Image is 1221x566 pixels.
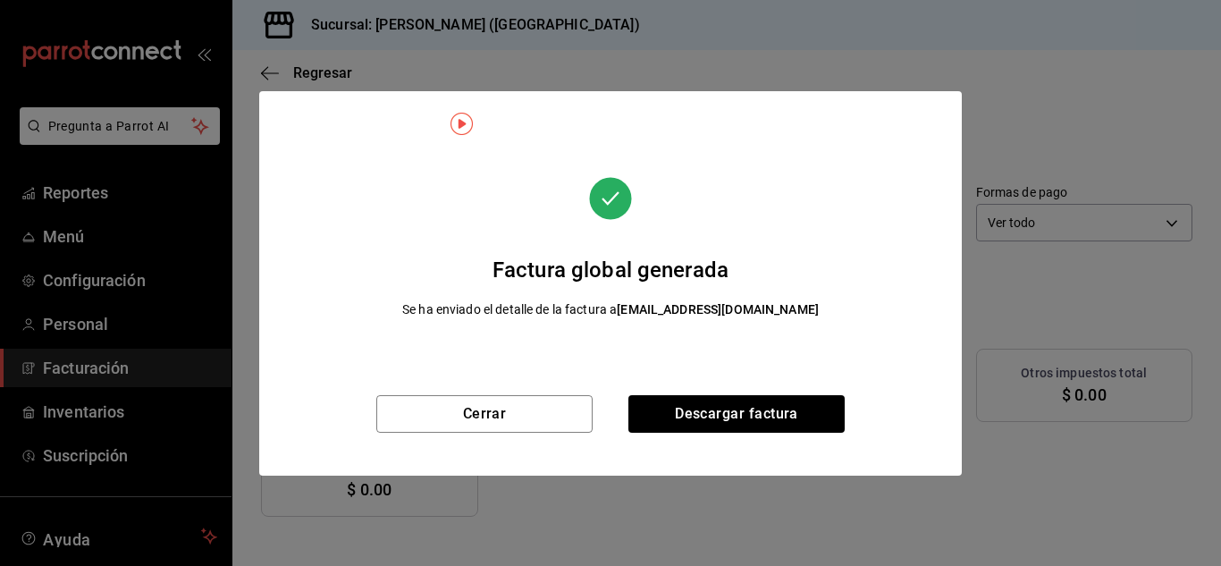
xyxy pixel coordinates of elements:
img: Tooltip marker [451,113,473,135]
div: Factura global generada [402,254,819,286]
strong: [EMAIL_ADDRESS][DOMAIN_NAME] [617,302,819,317]
button: Cerrar [376,395,593,433]
div: Se ha enviado el detalle de la factura a [402,300,819,319]
button: Descargar factura [628,395,845,433]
